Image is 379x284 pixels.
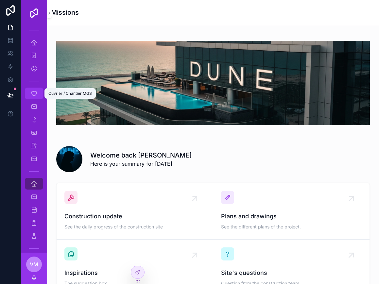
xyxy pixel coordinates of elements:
[29,8,39,18] img: App logo
[221,212,362,221] span: Plans and drawings
[57,183,213,240] a: Construction updateSee the daily progress of the construction site
[51,8,79,17] h1: Missions
[221,268,362,277] span: Site's questions
[30,260,38,268] span: VM
[64,212,205,221] span: Construction update
[213,183,370,240] a: Plans and drawingsSee the different plans of the project.
[90,160,192,168] span: Here is your summary for [DATE]
[64,224,205,230] span: See the daily progress of the construction site
[64,268,205,277] span: Inspirations
[221,224,362,230] span: See the different plans of the project.
[48,91,92,96] div: Ouvrier / Chantier MGS
[90,151,192,160] h1: Welcome back [PERSON_NAME]
[56,41,370,125] img: 35321-01da72edde-a7d7-4845-8b83-67539b2c081b-copie.webp
[21,26,47,253] div: scrollable content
